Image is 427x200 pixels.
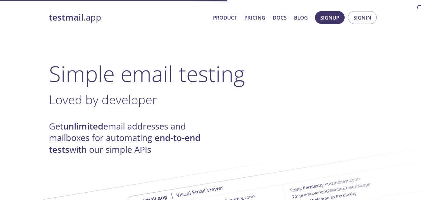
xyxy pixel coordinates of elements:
[315,11,345,24] button: Signup
[294,13,308,22] a: Blog
[320,13,339,22] span: Signup
[63,120,103,132] strong: unlimited
[244,13,265,22] a: Pricing
[49,121,214,155] h4: Get email addresses and mailboxes for automating with our simple APIs
[213,13,237,22] a: Product
[49,91,157,108] span: Loved by developer
[49,61,378,87] h1: Simple email testing
[273,13,287,22] a: Docs
[49,132,201,155] strong: end-to-end tests
[49,11,83,23] strong: testmail
[353,13,371,22] span: Signin
[49,12,208,23] a: testmail.app
[348,11,377,24] button: Signin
